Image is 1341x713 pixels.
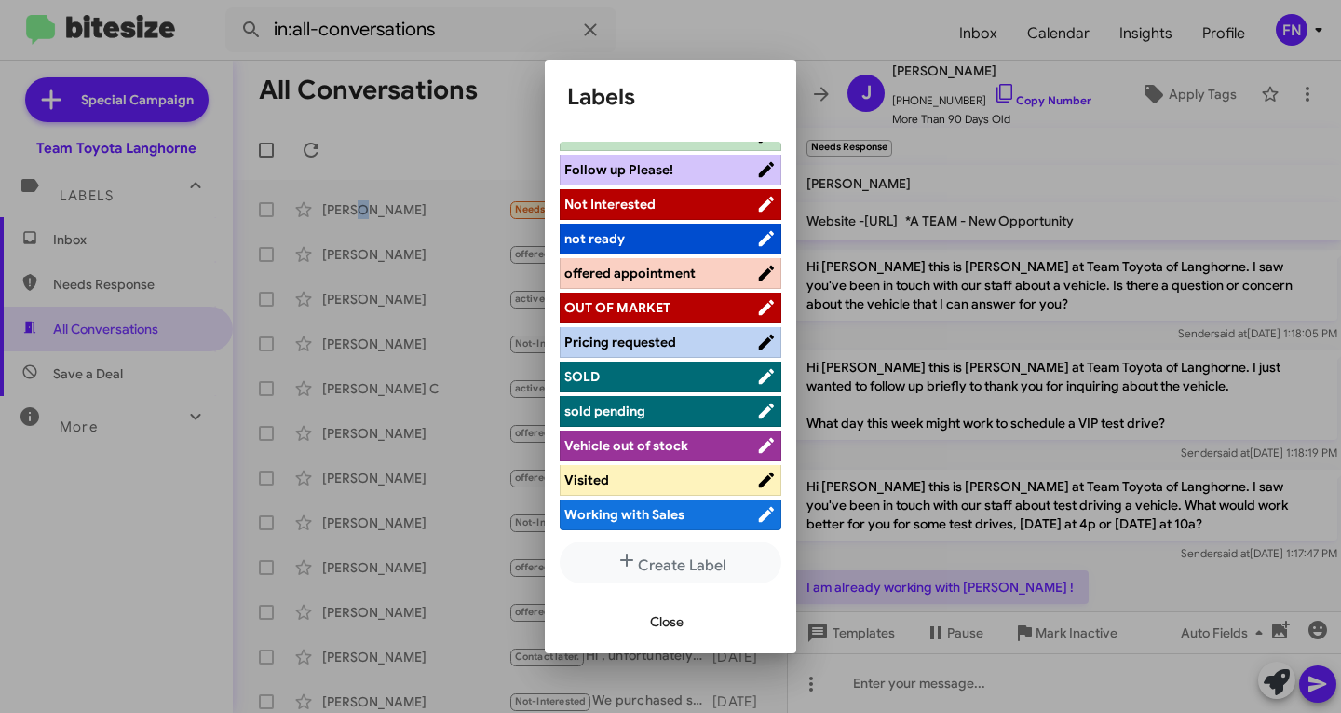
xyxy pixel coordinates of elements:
span: Working with Sales [564,506,684,523]
button: Close [635,605,698,638]
span: Visited [564,472,609,488]
span: Follow up Please! [564,161,673,178]
span: Close [650,605,684,638]
span: Vehicle out of stock [564,437,688,454]
span: Pricing requested [564,334,676,350]
span: Not Interested [564,196,656,213]
h1: Labels [567,82,774,112]
span: offered appointment [564,265,696,281]
span: OUT OF MARKET [564,299,670,316]
span: SOLD [564,368,600,385]
span: Contact later. [564,127,651,144]
span: not ready [564,230,625,247]
span: sold pending [564,403,645,419]
button: Create Label [560,542,781,583]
